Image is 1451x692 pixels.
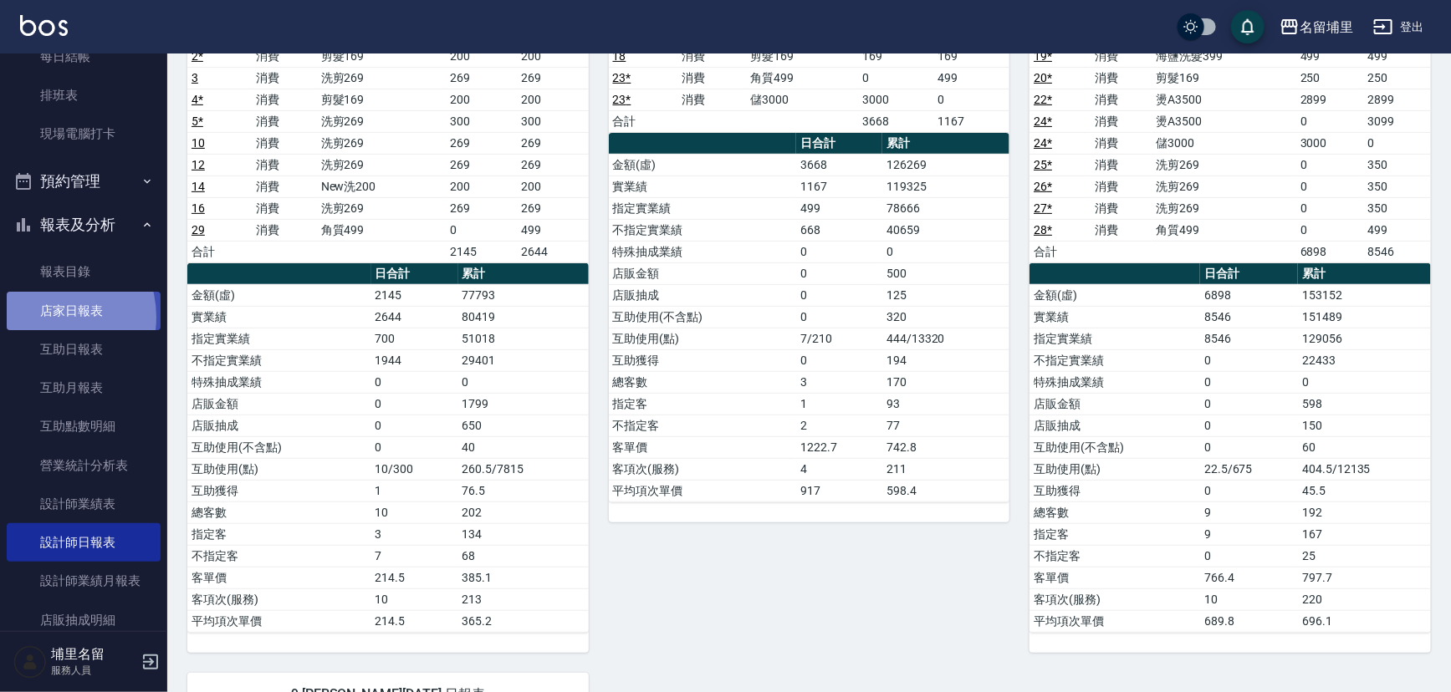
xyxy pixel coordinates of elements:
[1296,67,1364,89] td: 250
[252,197,316,219] td: 消費
[192,223,205,237] a: 29
[187,371,371,393] td: 特殊抽成業績
[1091,45,1152,67] td: 消費
[371,610,458,632] td: 214.5
[796,176,882,197] td: 1167
[317,89,446,110] td: 剪髮169
[7,292,161,330] a: 店家日報表
[796,154,882,176] td: 3668
[609,241,797,262] td: 特殊抽成業績
[882,349,1009,371] td: 194
[458,349,589,371] td: 29401
[252,110,316,132] td: 消費
[517,219,588,241] td: 499
[882,176,1009,197] td: 119325
[517,89,588,110] td: 200
[1363,132,1431,154] td: 0
[1200,501,1298,523] td: 9
[609,436,797,458] td: 客單價
[7,601,161,639] a: 店販抽成明細
[1298,436,1431,458] td: 60
[1029,284,1200,306] td: 金額(虛)
[609,328,797,349] td: 互助使用(點)
[1363,154,1431,176] td: 350
[1029,349,1200,371] td: 不指定實業績
[1029,523,1200,545] td: 指定客
[192,71,198,84] a: 3
[609,262,797,284] td: 店販金額
[1298,523,1431,545] td: 167
[1298,501,1431,523] td: 192
[1029,480,1200,501] td: 互助獲得
[1091,89,1152,110] td: 消費
[458,523,589,545] td: 134
[1298,371,1431,393] td: 0
[609,110,677,132] td: 合計
[796,262,882,284] td: 0
[609,154,797,176] td: 金額(虛)
[317,219,446,241] td: 角質499
[1152,67,1296,89] td: 剪髮169
[371,458,458,480] td: 10/300
[1363,89,1431,110] td: 2899
[609,197,797,219] td: 指定實業績
[317,197,446,219] td: 洗剪269
[1200,567,1298,588] td: 766.4
[187,588,371,610] td: 客項次(服務)
[613,49,626,63] a: 18
[252,132,316,154] td: 消費
[371,436,458,458] td: 0
[192,158,205,171] a: 12
[1298,263,1431,285] th: 累計
[796,480,882,501] td: 917
[796,415,882,436] td: 2
[192,180,205,193] a: 14
[1200,306,1298,328] td: 8546
[1200,545,1298,567] td: 0
[7,562,161,600] a: 設計師業績月報表
[7,203,161,247] button: 報表及分析
[1091,176,1152,197] td: 消費
[371,371,458,393] td: 0
[458,480,589,501] td: 76.5
[1200,349,1298,371] td: 0
[187,567,371,588] td: 客單價
[517,241,588,262] td: 2644
[1029,415,1200,436] td: 店販抽成
[1029,371,1200,393] td: 特殊抽成業績
[517,154,588,176] td: 269
[882,262,1009,284] td: 500
[187,349,371,371] td: 不指定實業績
[7,252,161,291] a: 報表目錄
[1367,12,1431,43] button: 登出
[458,415,589,436] td: 650
[1363,219,1431,241] td: 499
[609,458,797,480] td: 客項次(服務)
[746,89,858,110] td: 儲3000
[371,501,458,523] td: 10
[187,415,371,436] td: 店販抽成
[746,45,858,67] td: 剪髮169
[609,219,797,241] td: 不指定實業績
[1200,393,1298,415] td: 0
[1296,219,1364,241] td: 0
[187,306,371,328] td: 實業績
[1152,154,1296,176] td: 洗剪269
[458,588,589,610] td: 213
[1298,588,1431,610] td: 220
[371,284,458,306] td: 2145
[458,567,589,588] td: 385.1
[187,501,371,523] td: 總客數
[1152,132,1296,154] td: 儲3000
[609,176,797,197] td: 實業績
[1298,415,1431,436] td: 150
[187,545,371,567] td: 不指定客
[1029,458,1200,480] td: 互助使用(點)
[517,197,588,219] td: 269
[317,132,446,154] td: 洗剪269
[609,306,797,328] td: 互助使用(不含點)
[458,501,589,523] td: 202
[882,393,1009,415] td: 93
[446,132,517,154] td: 269
[187,436,371,458] td: 互助使用(不含點)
